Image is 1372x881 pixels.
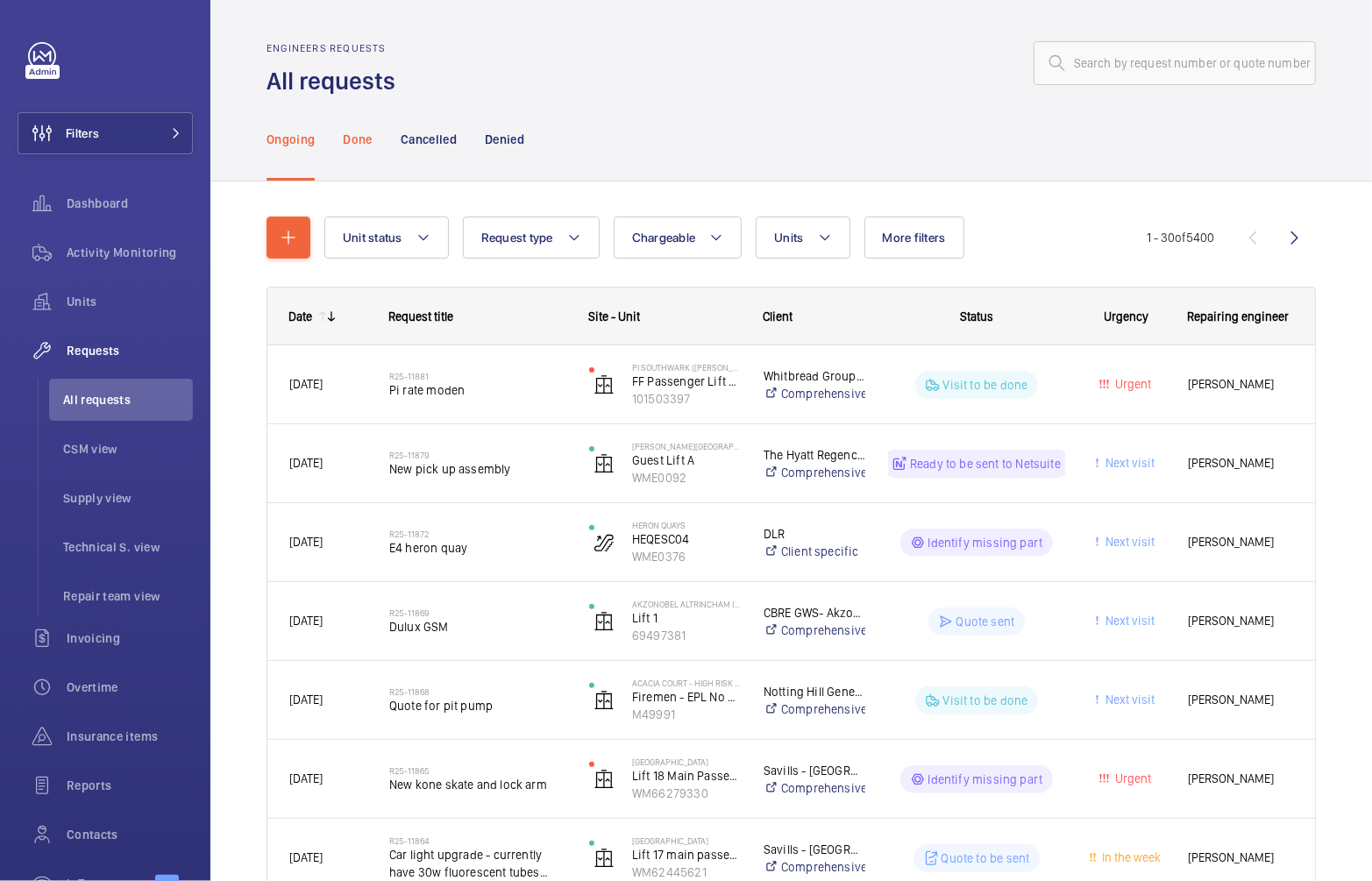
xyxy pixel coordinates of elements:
p: [GEOGRAPHIC_DATA] [632,835,741,846]
p: PI Southwark ([PERSON_NAME][GEOGRAPHIC_DATA]) [632,362,741,373]
span: Request type [481,231,553,245]
p: HEQESC04 [632,530,741,548]
button: Unit status [324,217,449,259]
h2: R25-11864 [389,835,566,846]
button: Units [756,217,850,259]
span: Overtime [67,679,193,696]
p: CBRE GWS- Akzonobel Altrincham [764,604,865,622]
p: Ready to be sent to Netsuite [910,455,1061,472]
span: Chargeable [632,231,696,245]
span: Client [763,309,793,323]
span: [DATE] [289,850,323,864]
p: [PERSON_NAME][GEOGRAPHIC_DATA] - [GEOGRAPHIC_DATA] [632,441,741,451]
button: Request type [463,217,600,259]
p: Notting Hill Genesis [764,683,865,700]
p: FF Passenger Lift Right Hand Fire Fighting [632,373,741,390]
span: Urgency [1105,309,1149,323]
p: Ongoing [267,131,315,148]
button: More filters [864,217,964,259]
p: Quote sent [956,613,1015,630]
h2: R25-11879 [389,450,566,460]
h2: R25-11865 [389,765,566,776]
p: 69497381 [632,627,741,644]
a: Comprehensive [764,779,865,797]
span: Request title [388,309,453,323]
span: [DATE] [289,377,323,391]
span: Pi rate moden [389,381,566,399]
span: Invoicing [67,629,193,647]
span: E4 heron quay [389,539,566,557]
p: Heron Quays [632,520,741,530]
div: Date [288,309,312,323]
span: Unit status [343,231,402,245]
span: Repair team view [63,587,193,605]
button: Chargeable [614,217,743,259]
a: Comprehensive [764,622,865,639]
p: WM66279330 [632,785,741,802]
span: Next visit [1102,456,1155,470]
p: WME0376 [632,548,741,565]
h2: R25-11868 [389,686,566,697]
p: Savills - [GEOGRAPHIC_DATA] [764,841,865,858]
h2: R25-11869 [389,607,566,618]
span: Urgent [1113,377,1152,391]
img: escalator.svg [594,532,615,553]
img: elevator.svg [594,611,615,632]
span: of [1175,231,1186,245]
img: elevator.svg [594,769,615,790]
span: Next visit [1102,693,1155,707]
span: Units [774,231,803,245]
span: Technical S. view [63,538,193,556]
span: Next visit [1102,614,1155,628]
span: [DATE] [289,535,323,549]
span: Site - Unit [588,309,640,323]
span: Status [960,309,993,323]
span: Units [67,293,193,310]
img: elevator.svg [594,848,615,869]
span: Insurance items [67,728,193,745]
p: Identify missing part [928,534,1043,551]
span: More filters [883,231,946,245]
a: Comprehensive [764,858,865,876]
span: All requests [63,391,193,409]
span: Supply view [63,489,193,507]
p: Whitbread Group PLC [764,367,865,385]
span: Car light upgrade - currently have 30w fluorescent tubes fitted x 8 [389,846,566,881]
span: Next visit [1102,535,1155,549]
h2: Engineers requests [267,42,406,54]
p: Visit to be done [943,692,1028,709]
p: Identify missing part [928,771,1043,788]
span: [PERSON_NAME] [1188,374,1294,394]
p: Lift 17 main passenger Lift [632,846,741,863]
p: Lift 1 [632,609,741,627]
a: Comprehensive [764,385,865,402]
span: Dashboard [67,195,193,212]
p: Quote to be sent [942,849,1030,867]
span: Filters [66,124,99,142]
button: Filters [18,112,193,154]
span: Requests [67,342,193,359]
p: WME0092 [632,469,741,487]
h2: R25-11881 [389,371,566,381]
img: elevator.svg [594,690,615,711]
p: The Hyatt Regency London - [GEOGRAPHIC_DATA][PERSON_NAME] [764,446,865,464]
a: Client specific [764,543,865,560]
p: Lift 18 Main Passenger Lift [632,767,741,785]
span: Reports [67,777,193,794]
p: [GEOGRAPHIC_DATA] [632,757,741,767]
span: [DATE] [289,771,323,785]
span: [PERSON_NAME] [1188,769,1294,789]
p: 101503397 [632,390,741,408]
input: Search by request number or quote number [1034,41,1316,85]
span: [DATE] [289,614,323,628]
span: [PERSON_NAME] [1188,532,1294,552]
p: Cancelled [401,131,457,148]
span: Dulux GSM [389,618,566,636]
img: elevator.svg [594,374,615,395]
p: DLR [764,525,865,543]
p: AkzoNobel Altrincham (Dulux HQ) [632,599,741,609]
span: Repairing engineer [1187,309,1289,323]
img: elevator.svg [594,453,615,474]
p: Acacia Court - High Risk Building [632,678,741,688]
span: Activity Monitoring [67,244,193,261]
